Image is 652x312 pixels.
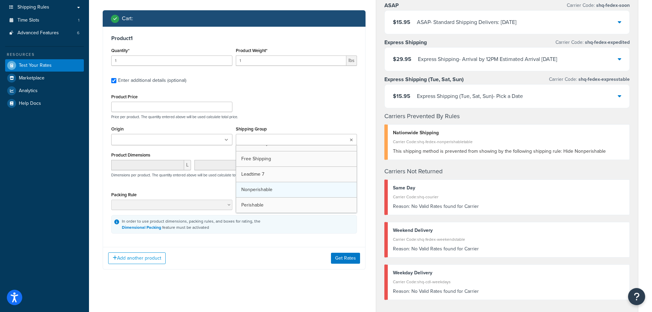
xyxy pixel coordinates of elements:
[393,244,625,254] div: No Valid Rates found for Carrier
[236,167,357,182] a: Leadtime 7
[236,151,357,166] a: Free Shipping
[241,155,271,162] span: Free Shipping
[110,173,253,177] p: Dimensions per product. The quantity entered above will be used calculate total volume.
[19,88,38,94] span: Analytics
[417,17,516,27] div: ASAP - Standard Shipping Delivers: [DATE]
[236,48,267,53] label: Product Weight*
[111,48,129,53] label: Quantity*
[393,18,410,26] span: $15.95
[111,192,137,197] label: Packing Rule
[384,39,427,46] h3: Express Shipping
[393,148,606,155] span: This shipping method is prevented from showing by the following shipping rule: Hide Nonperishable
[393,277,625,287] div: Carrier Code: shq-cdl-weekdays
[236,55,346,66] input: 0.00
[5,85,84,97] a: Analytics
[111,126,124,132] label: Origin
[393,183,625,193] div: Same Day
[236,198,357,213] a: Perishable
[393,137,625,147] div: Carrier Code: shq-fedex-nonperishabletable
[5,27,84,39] a: Advanced Features6
[5,52,84,58] div: Resources
[555,38,630,47] p: Carrier Code:
[417,91,523,101] div: Express Shipping (Tue, Sat, Sun) - Pick a Date
[393,192,625,202] div: Carrier Code: shq-courier
[111,35,357,42] h3: Product 1
[19,101,41,107] span: Help Docs
[111,94,138,99] label: Product Price
[5,97,84,110] a: Help Docs
[393,245,410,252] span: Reason:
[5,27,84,39] li: Advanced Features
[241,201,264,209] span: Perishable
[5,72,84,84] a: Marketplace
[628,288,645,305] button: Open Resource Center
[5,59,84,72] a: Test Your Rates
[122,224,161,230] a: Dimensional Packing
[5,14,84,27] li: Time Slots
[549,75,630,84] p: Carrier Code:
[384,76,464,83] h3: Express Shipping (Tue, Sat, Sun)
[393,203,410,210] span: Reason:
[111,55,232,66] input: 0.0
[111,78,116,83] input: Enter additional details (optional)
[393,202,625,211] div: No Valid Rates found for Carrier
[393,55,411,63] span: $29.95
[584,39,630,46] span: shq-fedex-expedited
[122,218,260,230] div: In order to use product dimensions, packing rules, and boxes for rating, the feature must be acti...
[108,252,166,264] button: Add another product
[567,1,630,10] p: Carrier Code:
[331,253,360,264] button: Get Rates
[122,15,133,22] h2: Cart :
[393,288,410,295] span: Reason:
[346,55,357,66] span: lbs
[184,160,191,170] span: L
[418,54,557,64] div: Express Shipping - Arrival by 12PM Estimated Arrival [DATE]
[110,114,359,119] p: Price per product. The quantity entered above will be used calculate total price.
[236,182,357,197] a: Nonperishable
[17,4,49,10] span: Shipping Rules
[241,171,264,178] span: Leadtime 7
[5,1,84,14] a: Shipping Rules
[78,17,79,23] span: 1
[393,92,410,100] span: $15.95
[384,2,399,9] h3: ASAP
[17,17,39,23] span: Time Slots
[236,126,267,132] label: Shipping Group
[241,186,272,193] span: Nonperishable
[577,76,630,83] span: shq-fedex-expresstable
[595,2,630,9] span: shq-fedex-soon
[118,76,186,85] div: Enter additional details (optional)
[384,112,630,121] h4: Carriers Prevented By Rules
[393,268,625,278] div: Weekday Delivery
[393,287,625,296] div: No Valid Rates found for Carrier
[77,30,79,36] span: 6
[111,152,150,158] label: Product Dimensions
[393,235,625,244] div: Carrier Code: shq-fedex-weekendstable
[384,167,630,176] h4: Carriers Not Returned
[17,30,59,36] span: Advanced Features
[19,63,52,68] span: Test Your Rates
[19,75,44,81] span: Marketplace
[5,14,84,27] a: Time Slots1
[393,128,625,138] div: Nationwide Shipping
[393,226,625,235] div: Weekend Delivery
